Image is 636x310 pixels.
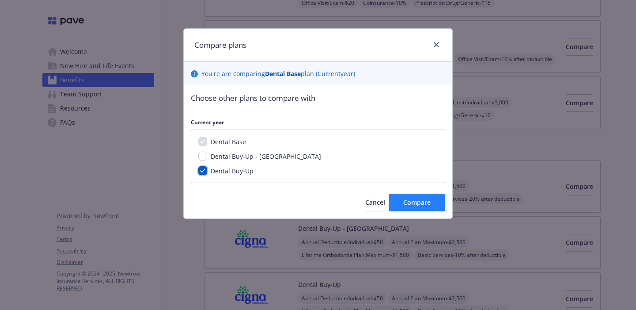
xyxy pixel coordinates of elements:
[265,69,301,78] b: Dental Base
[211,138,246,146] span: Dental Base
[194,39,246,51] h1: Compare plans
[389,194,445,211] button: Compare
[403,198,431,207] span: Compare
[191,119,445,126] p: Current year
[191,92,445,104] p: Choose other plans to compare with
[211,167,254,175] span: Dental Buy-Up
[211,152,321,161] span: Dental Buy-Up - [GEOGRAPHIC_DATA]
[431,39,442,50] a: close
[201,69,355,78] p: You ' re are comparing plan ( Current year)
[365,194,385,211] button: Cancel
[365,198,385,207] span: Cancel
